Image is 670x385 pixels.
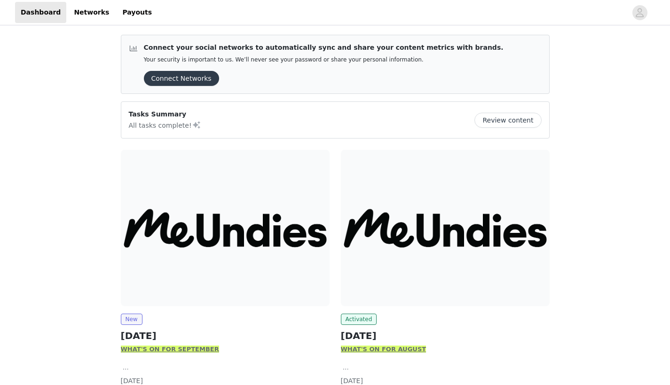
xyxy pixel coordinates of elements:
strong: HAT'S ON FOR SEPTEMBER [127,346,219,353]
button: Connect Networks [144,71,219,86]
span: New [121,314,142,325]
img: MeUndies [121,150,330,306]
span: Activated [341,314,377,325]
span: [DATE] [121,377,143,385]
a: Networks [68,2,115,23]
strong: HAT'S ON FOR AUGUST [347,346,426,353]
strong: W [341,346,347,353]
div: avatar [635,5,644,20]
a: Payouts [117,2,158,23]
img: MeUndies [341,150,550,306]
span: [DATE] [341,377,363,385]
p: All tasks complete! [129,119,201,131]
button: Review content [474,113,541,128]
h2: [DATE] [121,329,330,343]
p: Connect your social networks to automatically sync and share your content metrics with brands. [144,43,504,53]
p: Tasks Summary [129,109,201,119]
h2: [DATE] [341,329,550,343]
p: Your security is important to us. We’ll never see your password or share your personal information. [144,56,504,63]
a: Dashboard [15,2,66,23]
strong: W [121,346,127,353]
